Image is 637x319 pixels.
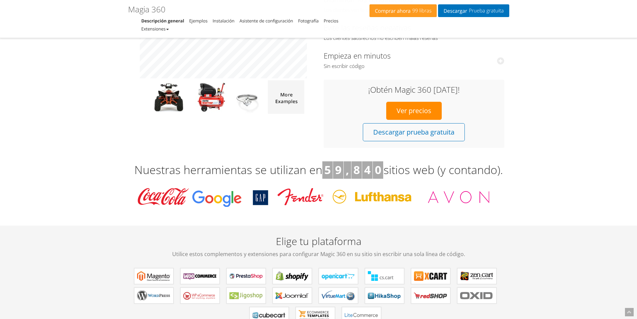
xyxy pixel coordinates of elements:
[324,51,391,61] font: Empieza en minutos
[375,162,381,177] font: 0
[335,162,341,177] font: 9
[324,34,438,42] font: Los clientes satisfechos no escriben malas reseñas
[133,185,504,209] img: Clientes de Magic Toolbox
[375,8,411,14] font: Comprar ahora
[180,268,220,284] a: Obtenga el complemento Magic 360 para WooCommerce: rápido y fácil
[172,250,465,258] font: Utilice estos complementos y extensiones para configurar Magic 360 en su sitio sin escribir una s...
[373,128,454,137] font: Descargar prueba gratuita
[365,268,404,284] a: Obtenga el complemento Magic 360 para CS-Cart: rápido y fácil
[226,268,266,284] a: Consigue el módulo Magic 360 para PrestaShop: rápido y fácil
[384,162,503,177] font: sitios web (y contando).
[411,288,450,304] a: Obtenga el componente Magic 360 para redSHOP: rápido y fácil
[180,288,220,304] a: Obtenga el complemento Magic 360 para WP e-Commerce: rápido y fácil
[397,106,431,115] font: Ver precios
[369,4,437,17] a: Comprar ahora99 libras
[189,18,208,24] a: Ejemplos
[411,268,450,284] a: Consigue el módulo Magic 360 para X-Cart: rápido y fácil
[457,288,497,304] a: Obtenga la extensión Magic 360 para OXID: rápida y fácil
[273,268,312,284] a: Obtén la aplicación Magic 360 para Shopify: rápida y fácil
[412,7,432,14] font: 99 libras
[324,51,504,70] a: Empieza en minutosSin escribir código
[141,18,184,24] a: Descripción general
[319,288,358,304] a: Obtenga el componente Magic 360 para VirtueMart: rápido y fácil
[469,7,504,14] font: Prueba gratuita
[134,162,322,177] font: Nuestras herramientas se utilizan en
[365,288,404,304] a: Obtenga el componente Magic 360 para HikaShop: rápido y fácil
[128,4,166,15] font: Magia 360
[239,18,293,24] a: Asistente de configuración
[273,288,312,304] a: Obtenga el componente Magic 360 para Joomla: rápido y fácil
[324,162,331,177] font: 5
[368,84,460,95] font: ¡Obtén Magic 360 [DATE]!
[319,268,358,284] a: Obtenga el módulo Magic 360 para OpenCart: rápido y fácil
[443,8,467,14] font: Descargar
[438,4,509,17] a: DescargarPrueba gratuita
[141,26,166,32] font: Extensiones
[213,18,234,24] a: Instalación
[353,162,360,177] font: 8
[226,288,266,304] a: Obtenga el complemento Magic 360 para Jigoshop: rápido y fácil
[141,26,169,32] a: Extensiones
[134,268,174,284] a: Obtenga la extensión Magic 360 para Magento: rápida y fácil
[364,162,370,177] font: 4
[276,234,361,248] font: Elige tu plataforma
[268,80,304,114] img: Más demostraciones de Magic 360
[346,162,349,177] font: ,
[298,18,319,24] a: Fotografía
[386,102,442,120] a: Ver precios
[457,268,497,284] a: Obtenga el complemento Magic 360 para Zen Cart: rápido y fácil
[363,123,465,141] a: Descargar prueba gratuita
[324,18,338,24] a: Precios
[324,63,364,70] font: Sin escribir código
[134,288,174,304] a: Obtenga el complemento Magic 360 para WordPress: rápido y fácil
